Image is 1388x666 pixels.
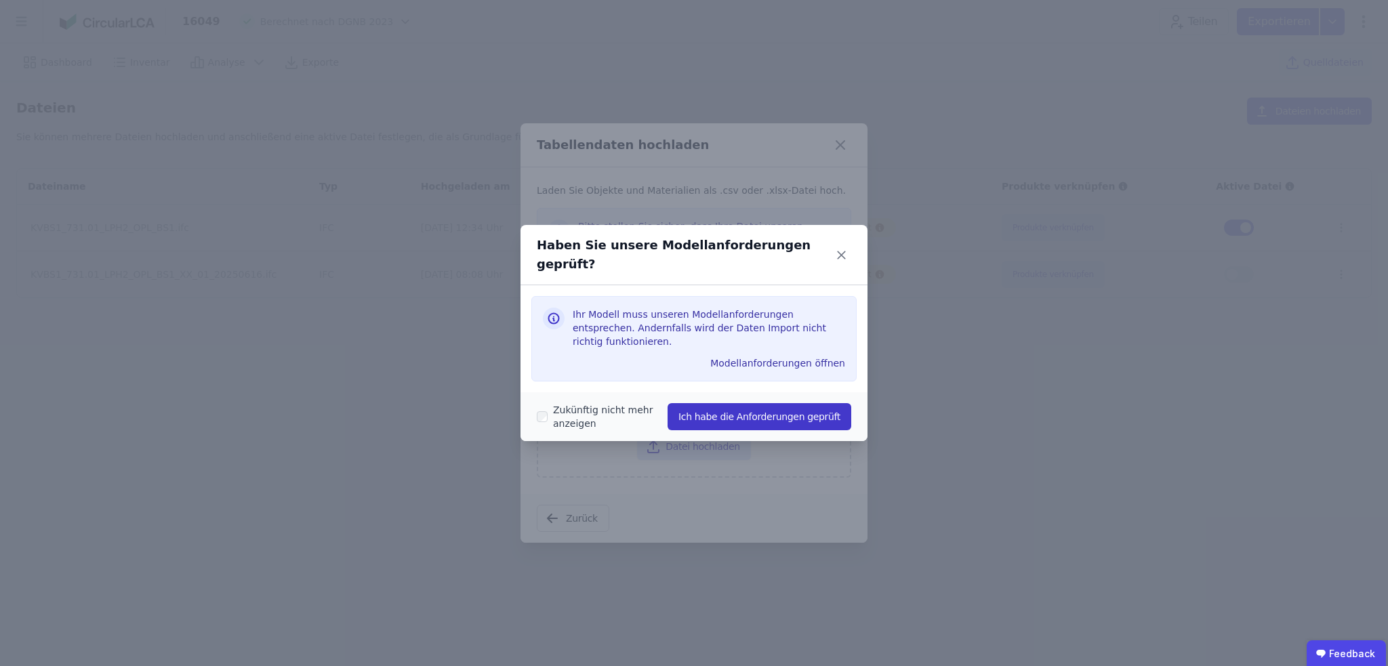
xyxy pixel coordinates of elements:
[573,308,845,348] h3: Ihr Modell muss unseren Modellanforderungen entsprechen. Andernfalls wird der Daten Import nicht ...
[705,352,851,374] button: Modellanforderungen öffnen
[668,403,851,430] button: Ich habe die Anforderungen geprüft
[537,236,832,274] div: Haben Sie unsere Modellanforderungen geprüft?
[548,403,668,430] label: Zukünftig nicht mehr anzeigen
